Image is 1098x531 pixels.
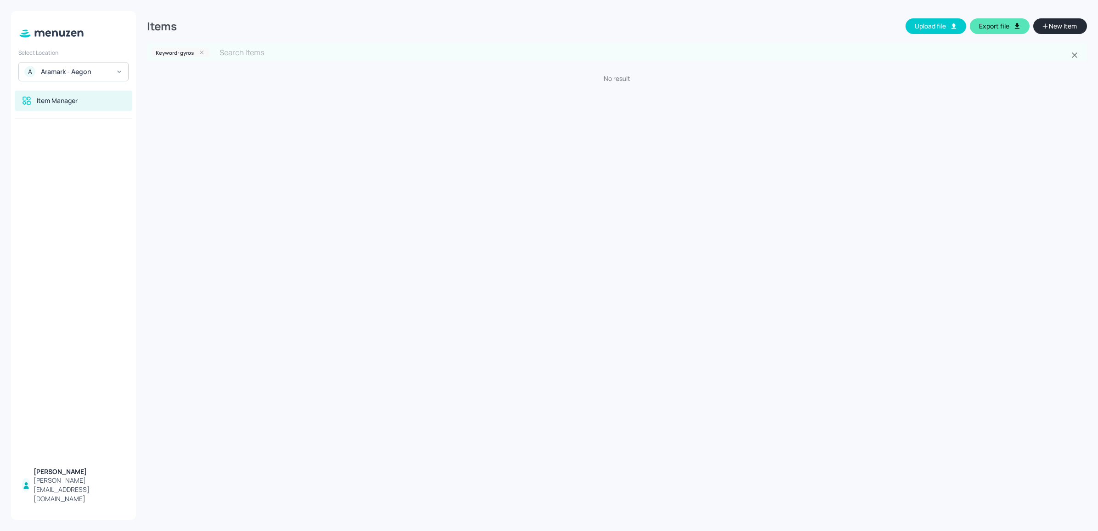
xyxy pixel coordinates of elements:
[152,47,198,58] span: Keyword: gyros
[24,66,35,77] div: A
[152,48,209,57] div: Keyword: gyros
[214,43,1069,62] input: Search Items
[41,67,110,76] div: Aramark - Aegon
[34,467,125,476] div: [PERSON_NAME]
[37,96,78,105] div: Item Manager
[34,476,125,503] div: [PERSON_NAME][EMAIL_ADDRESS][DOMAIN_NAME]
[1033,18,1087,34] button: New Item
[18,49,129,57] div: Select Location
[1065,46,1084,64] button: Clear
[1048,21,1078,31] span: New Item
[147,19,177,34] div: Items
[906,18,966,34] button: Upload file
[147,69,1087,88] p: No result
[970,18,1030,34] button: Export file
